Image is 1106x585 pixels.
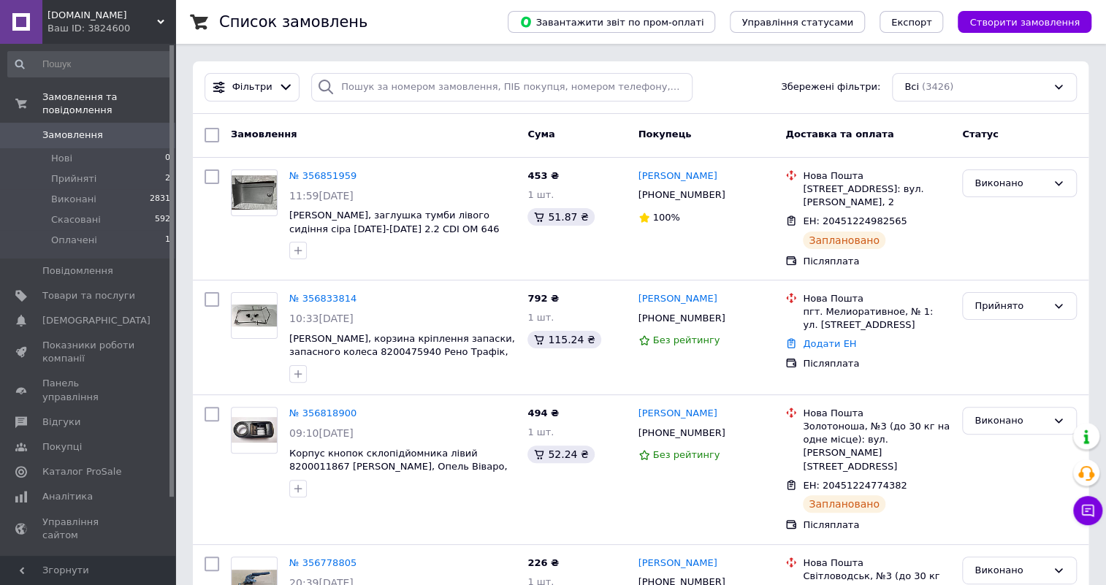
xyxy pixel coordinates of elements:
[289,293,356,304] a: № 356833814
[803,420,950,473] div: Золотоноша, №3 (до 30 кг на одне місце): вул. [PERSON_NAME][STREET_ADDRESS]
[785,129,893,139] span: Доставка та оплата
[232,80,272,94] span: Фільтри
[803,169,950,183] div: Нова Пошта
[289,333,515,371] a: [PERSON_NAME], корзина кріплення запаски, запасного колеса 8200475940 Рено Трафік, Опель Віваро, ...
[638,169,717,183] a: [PERSON_NAME]
[636,424,728,443] div: [PHONE_NUMBER]
[527,427,554,437] span: 1 шт.
[289,427,354,439] span: 09:10[DATE]
[42,377,135,403] span: Панель управління
[904,80,919,94] span: Всі
[42,516,135,542] span: Управління сайтом
[527,557,559,568] span: 226 ₴
[231,407,278,454] a: Фото товару
[741,17,853,28] span: Управління статусами
[527,293,559,304] span: 792 ₴
[638,407,717,421] a: [PERSON_NAME]
[51,193,96,206] span: Виконані
[803,495,885,513] div: Заплановано
[803,305,950,332] div: пгт. Мелиоративное, № 1: ул. [STREET_ADDRESS]
[165,172,170,186] span: 2
[232,305,277,326] img: Фото товару
[42,465,121,478] span: Каталог ProSale
[289,190,354,202] span: 11:59[DATE]
[943,16,1091,27] a: Створити замовлення
[527,408,559,418] span: 494 ₴
[42,91,175,117] span: Замовлення та повідомлення
[730,11,865,33] button: Управління статусами
[232,175,277,210] img: Фото товару
[638,292,717,306] a: [PERSON_NAME]
[42,440,82,454] span: Покупці
[969,17,1080,28] span: Створити замовлення
[165,152,170,165] span: 0
[527,208,594,226] div: 51.87 ₴
[519,15,703,28] span: Завантажити звіт по пром-оплаті
[165,234,170,247] span: 1
[527,170,559,181] span: 453 ₴
[653,334,720,345] span: Без рейтингу
[289,210,499,248] a: [PERSON_NAME], заглушка тумби лівого сидіння сіра [DATE]-[DATE] 2.2 CDI OM 646 A6396600809 639 [P...
[7,51,172,77] input: Пошук
[289,170,356,181] a: № 356851959
[231,169,278,216] a: Фото товару
[42,490,93,503] span: Аналітика
[653,449,720,460] span: Без рейтингу
[638,557,717,570] a: [PERSON_NAME]
[975,413,1047,429] div: Виконано
[922,81,953,92] span: (3426)
[42,339,135,365] span: Показники роботи компанії
[219,13,367,31] h1: Список замовлень
[653,212,680,223] span: 100%
[150,193,170,206] span: 2831
[232,417,277,443] img: Фото товару
[42,129,103,142] span: Замовлення
[51,213,101,226] span: Скасовані
[781,80,880,94] span: Збережені фільтри:
[155,213,170,226] span: 592
[636,309,728,328] div: [PHONE_NUMBER]
[1073,496,1102,525] button: Чат з покупцем
[803,215,907,226] span: ЕН: 20451224982565
[803,255,950,268] div: Післяплата
[289,557,356,568] a: № 356778805
[527,446,594,463] div: 52.24 ₴
[527,189,554,200] span: 1 шт.
[289,408,356,418] a: № 356818900
[803,557,950,570] div: Нова Пошта
[803,232,885,249] div: Заплановано
[527,129,554,139] span: Cума
[42,264,113,278] span: Повідомлення
[880,11,944,33] button: Експорт
[527,331,600,348] div: 115.24 ₴
[42,289,135,302] span: Товари та послуги
[42,314,150,327] span: [DEMOGRAPHIC_DATA]
[47,22,175,35] div: Ваш ID: 3824600
[47,9,157,22] span: Razborka.club
[803,519,950,532] div: Післяплата
[508,11,715,33] button: Завантажити звіт по пром-оплаті
[803,338,856,349] a: Додати ЕН
[636,186,728,204] div: [PHONE_NUMBER]
[958,11,1091,33] button: Створити замовлення
[231,292,278,339] a: Фото товару
[803,480,907,491] span: ЕН: 20451224774382
[803,407,950,420] div: Нова Пошта
[975,176,1047,191] div: Виконано
[231,129,297,139] span: Замовлення
[51,172,96,186] span: Прийняті
[527,312,554,323] span: 1 шт.
[51,152,72,165] span: Нові
[289,448,507,486] a: Корпус кнопок склопідйомника лівий 8200011867 [PERSON_NAME], Опель Віваро, [PERSON_NAME]
[51,234,97,247] span: Оплачені
[975,299,1047,314] div: Прийнято
[42,554,135,580] span: Гаманець компанії
[891,17,932,28] span: Експорт
[962,129,999,139] span: Статус
[975,563,1047,578] div: Виконано
[289,313,354,324] span: 10:33[DATE]
[803,357,950,370] div: Післяплата
[638,129,692,139] span: Покупець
